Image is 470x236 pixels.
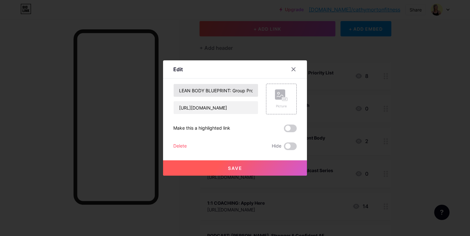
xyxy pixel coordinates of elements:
[163,160,307,176] button: Save
[173,142,187,150] div: Delete
[272,142,281,150] span: Hide
[173,125,230,132] div: Make this a highlighted link
[174,101,258,114] input: URL
[174,84,258,97] input: Title
[228,165,242,171] span: Save
[275,104,288,109] div: Picture
[173,65,183,73] div: Edit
